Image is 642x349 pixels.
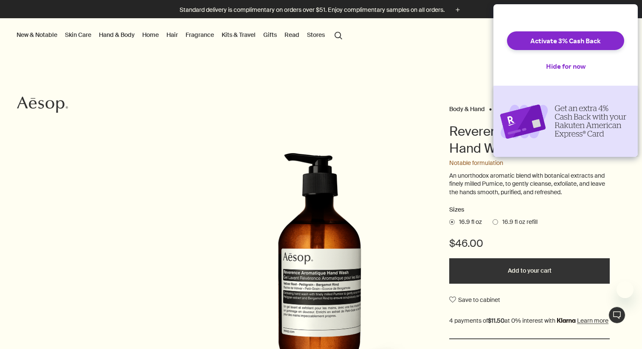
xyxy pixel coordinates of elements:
button: Save to cabinet [449,292,500,307]
a: Fragrance [184,29,216,40]
a: Gifts [262,29,279,40]
h1: Reverence Aromatique Hand Wash [449,123,610,157]
nav: primary [15,18,346,52]
a: Aesop [15,94,70,117]
a: Skin Care [63,29,93,40]
h2: Sizes [449,205,610,215]
p: An unorthodox aromatic blend with botanical extracts and finely milled Pumice, to gently cleanse,... [449,172,610,197]
a: Home [141,29,160,40]
a: Kits & Travel [220,29,257,40]
span: 16.9 fl oz refill [498,218,538,226]
iframe: no content [494,324,511,341]
p: Standard delivery is complimentary on orders over $51. Enjoy complimentary samples on all orders. [180,6,445,14]
button: Standard delivery is complimentary on orders over $51. Enjoy complimentary samples on all orders. [180,5,462,15]
a: Hand & Body [97,29,136,40]
button: Add to your cart - $46.00 [449,258,610,284]
button: New & Notable [15,29,59,40]
button: Stores [305,29,327,40]
a: Hair [165,29,180,40]
span: 16.9 fl oz [455,218,482,226]
button: Open search [331,27,346,43]
span: $46.00 [449,237,483,250]
svg: Aesop [17,96,68,113]
iframe: Close message from Aesop [617,281,634,298]
div: Aesop says "Our consultants are available now to offer personalised product advice.". Open messag... [494,281,634,341]
a: Read [283,29,301,40]
a: Body & Hand [449,105,485,109]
